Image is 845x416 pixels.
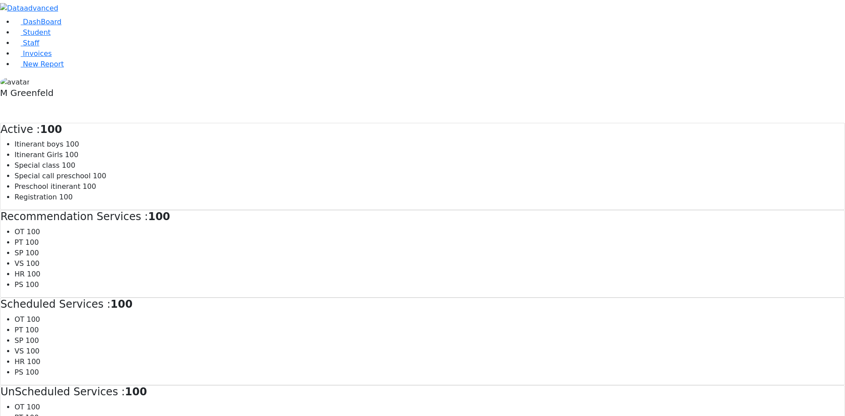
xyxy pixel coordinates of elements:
[23,49,52,58] span: Invoices
[14,18,62,26] a: DashBoard
[110,298,132,310] strong: 100
[15,280,23,289] span: PS
[15,249,23,257] span: SP
[14,39,39,47] a: Staff
[15,270,25,278] span: HR
[15,193,57,201] span: Registration
[83,182,96,191] span: 100
[148,210,170,223] strong: 100
[59,193,73,201] span: 100
[15,182,81,191] span: Preschool itinerant
[26,315,40,324] span: 100
[125,386,147,398] strong: 100
[0,123,845,136] h4: Active :
[26,238,39,247] span: 100
[0,210,845,223] h4: Recommendation Services :
[26,249,39,257] span: 100
[15,357,25,366] span: HR
[23,18,62,26] span: DashBoard
[15,368,23,376] span: PS
[14,49,52,58] a: Invoices
[66,140,79,148] span: 100
[27,270,40,278] span: 100
[15,326,23,334] span: PT
[26,347,40,355] span: 100
[15,347,24,355] span: VS
[26,336,39,345] span: 100
[15,315,24,324] span: OT
[15,336,23,345] span: SP
[23,28,51,37] span: Student
[14,60,64,68] a: New Report
[15,259,24,268] span: VS
[26,368,39,376] span: 100
[15,161,59,169] span: Special class
[40,123,62,136] strong: 100
[27,357,40,366] span: 100
[23,39,39,47] span: Staff
[0,386,845,398] h4: UnScheduled Services :
[93,172,107,180] span: 100
[15,140,63,148] span: Itinerant boys
[14,28,51,37] a: Student
[26,326,39,334] span: 100
[65,151,79,159] span: 100
[26,403,40,411] span: 100
[15,172,91,180] span: Special call preschool
[62,161,76,169] span: 100
[15,238,23,247] span: PT
[0,298,845,311] h4: Scheduled Services :
[15,403,24,411] span: OT
[15,228,24,236] span: OT
[23,60,64,68] span: New Report
[26,228,40,236] span: 100
[26,259,40,268] span: 100
[26,280,39,289] span: 100
[15,151,63,159] span: Itinerant Girls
